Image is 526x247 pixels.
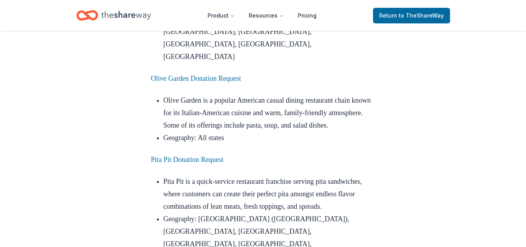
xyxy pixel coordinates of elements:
a: Home [76,6,151,25]
span: to TheShareWay [399,12,444,19]
a: Pricing [292,8,323,23]
span: Return [379,11,444,20]
li: Olive Garden is a popular American casual dining restaurant chain known for its Italian-American ... [164,94,375,131]
a: Returnto TheShareWay [373,8,450,23]
li: Geography: All states [164,131,375,144]
li: Pita Pit is a quick-service restaurant franchise serving pita sandwiches, where customers can cre... [164,175,375,213]
a: Pita Pit Donation Request [151,156,224,163]
button: Resources [243,8,290,23]
a: Olive Garden Donation Request [151,75,241,82]
nav: Main [201,6,323,25]
button: Product [201,8,241,23]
